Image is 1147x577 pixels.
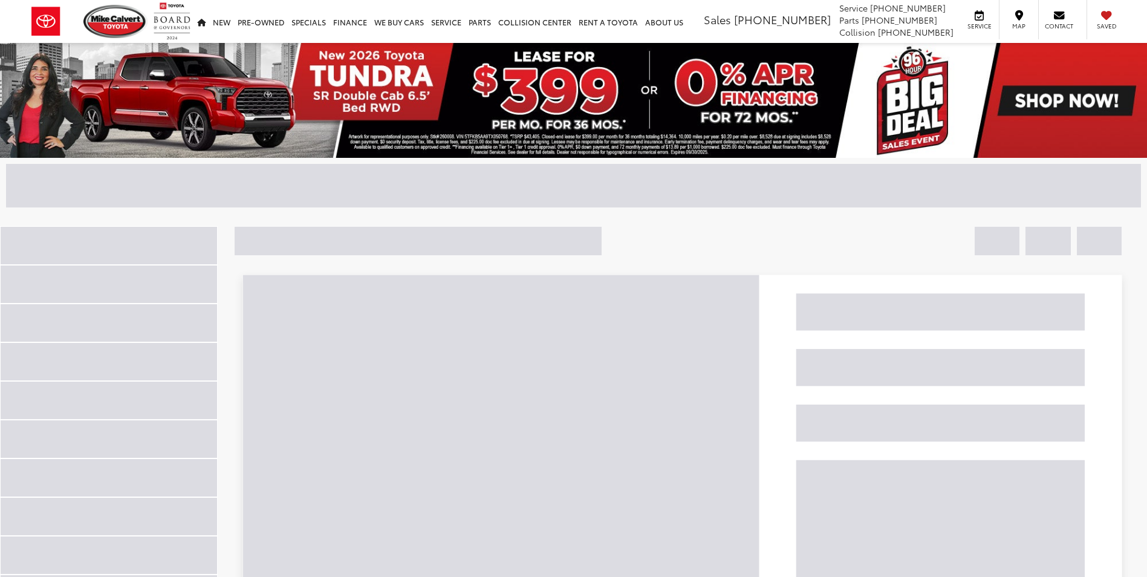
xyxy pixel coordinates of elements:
[704,11,731,27] span: Sales
[1045,22,1073,30] span: Contact
[839,26,876,38] span: Collision
[839,14,859,26] span: Parts
[870,2,946,14] span: [PHONE_NUMBER]
[862,14,937,26] span: [PHONE_NUMBER]
[1093,22,1120,30] span: Saved
[83,5,148,38] img: Mike Calvert Toyota
[966,22,993,30] span: Service
[1006,22,1032,30] span: Map
[878,26,954,38] span: [PHONE_NUMBER]
[734,11,831,27] span: [PHONE_NUMBER]
[839,2,868,14] span: Service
